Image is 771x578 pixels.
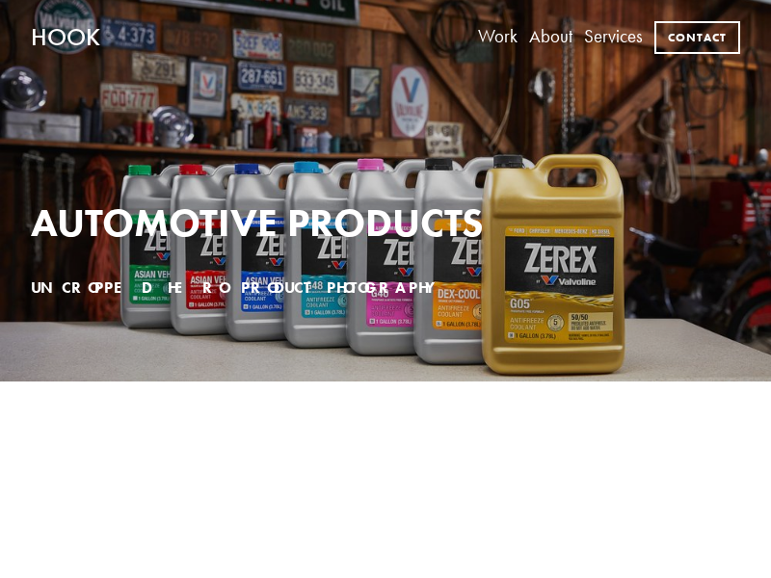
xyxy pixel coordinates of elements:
strong: UNCROPPED HERO PRODUCT PHOTOGRAPHY [31,278,441,297]
a: HOOK [31,22,100,52]
a: Services [584,19,643,56]
a: About [529,19,572,56]
a: Contact [654,21,740,54]
strong: AUTOMOTIVE PRODUCTS [31,198,484,247]
a: Work [478,19,518,56]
